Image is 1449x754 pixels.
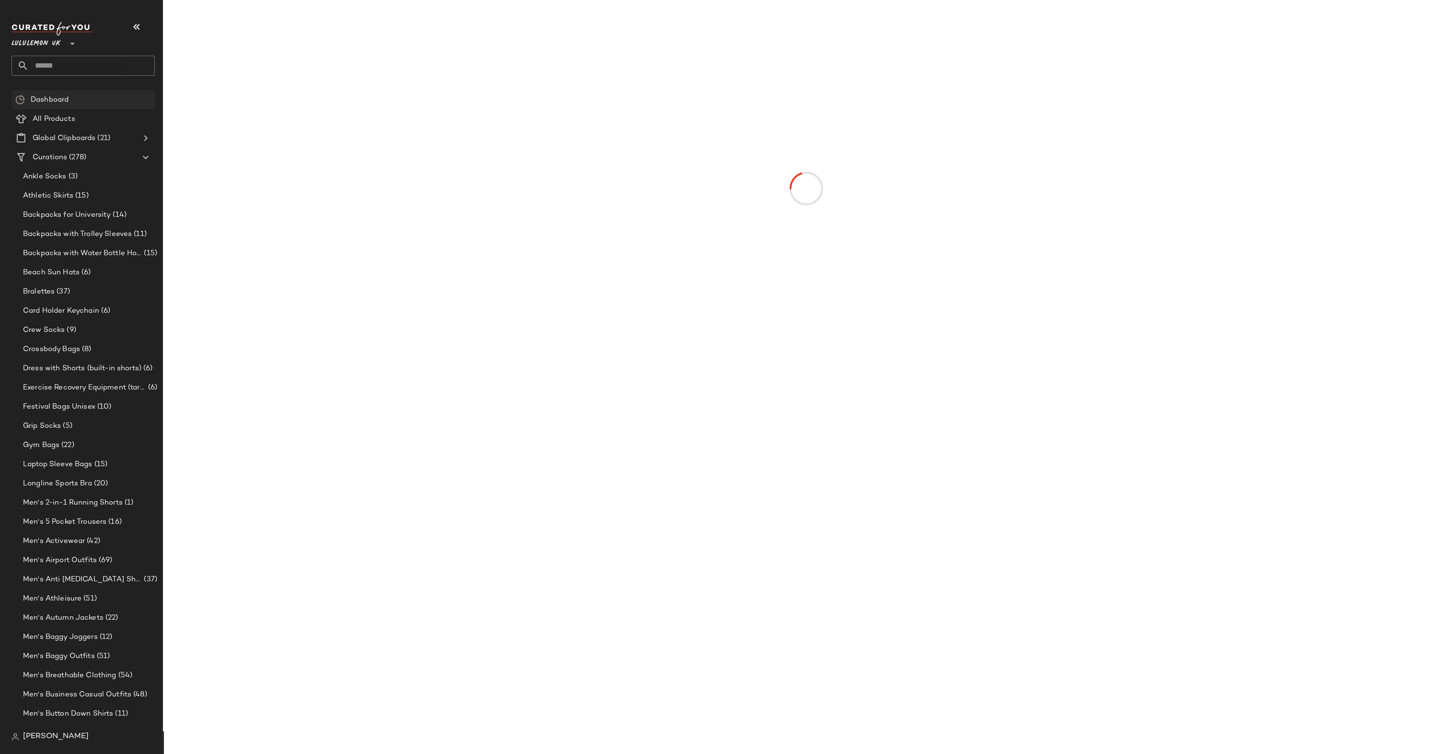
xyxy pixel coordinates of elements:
span: (15) [142,248,157,259]
span: All Products [33,114,75,125]
img: cfy_white_logo.C9jOOHJF.svg [12,22,93,35]
span: Exercise Recovery Equipment (target mobility + muscle recovery equipment) [23,382,146,393]
span: (6) [146,382,157,393]
span: Laptop Sleeve Bags [23,459,93,470]
span: Dress with Shorts (built-in shorts) [23,363,141,374]
span: (16) [106,517,122,528]
span: Ankle Socks [23,171,67,182]
span: (37) [142,574,157,585]
span: (37) [55,286,70,297]
span: Backpacks with Water Bottle Holder [23,248,142,259]
span: Festival Bags Unisex [23,401,95,412]
span: (20) [92,478,108,489]
span: (10) [95,401,112,412]
span: (6) [99,306,110,317]
span: (51) [81,593,97,604]
span: (15) [93,459,108,470]
span: (22) [104,613,118,624]
img: svg%3e [12,733,19,741]
span: Men's Business Casual Outfits [23,689,131,700]
span: (11) [113,708,128,719]
span: Bralettes [23,286,55,297]
span: Men's Breathable Clothing [23,670,116,681]
span: Curations [33,152,67,163]
span: (11) [132,229,147,240]
span: (9) [65,325,76,336]
span: Backpacks with Trolley Sleeves [23,229,132,240]
span: (6) [80,267,91,278]
span: Men's Activewear [23,536,85,547]
span: Beach Sun Hats [23,267,80,278]
span: (22) [59,440,74,451]
span: (1) [123,497,133,508]
span: (54) [116,670,133,681]
span: (5) [61,421,72,432]
span: Men's Airport Outfits [23,555,97,566]
span: (6) [141,363,152,374]
span: Athletic Skirts [23,190,73,201]
span: (12) [98,632,113,643]
span: Crew Socks [23,325,65,336]
span: (278) [67,152,86,163]
span: Men's Baggy Joggers [23,632,98,643]
span: (15) [73,190,89,201]
span: (3) [67,171,78,182]
span: (69) [97,555,113,566]
span: Men's Button Down Shirts [23,708,113,719]
span: (21) [95,133,110,144]
span: Backpacks for University [23,210,111,221]
span: Crossbody Bags [23,344,80,355]
span: (42) [85,536,100,547]
span: Lululemon UK [12,33,61,50]
span: Men's Athleisure [23,593,81,604]
span: (14) [111,210,127,221]
span: (8) [80,344,91,355]
span: Dashboard [31,94,69,106]
span: Longline Sports Bra [23,478,92,489]
span: Men's Baggy Outfits [23,651,95,662]
span: Grip Socks [23,421,61,432]
span: (51) [95,651,110,662]
span: Gym Bags [23,440,59,451]
span: (48) [131,689,147,700]
span: [PERSON_NAME] [23,731,89,742]
img: svg%3e [15,95,25,105]
span: Global Clipboards [33,133,95,144]
span: Card Holder Keychain [23,306,99,317]
span: Men's Anti [MEDICAL_DATA] Shorts [23,574,142,585]
span: Men's Autumn Jackets [23,613,104,624]
span: Men's 5 Pocket Trousers [23,517,106,528]
span: Men's 2-in-1 Running Shorts [23,497,123,508]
